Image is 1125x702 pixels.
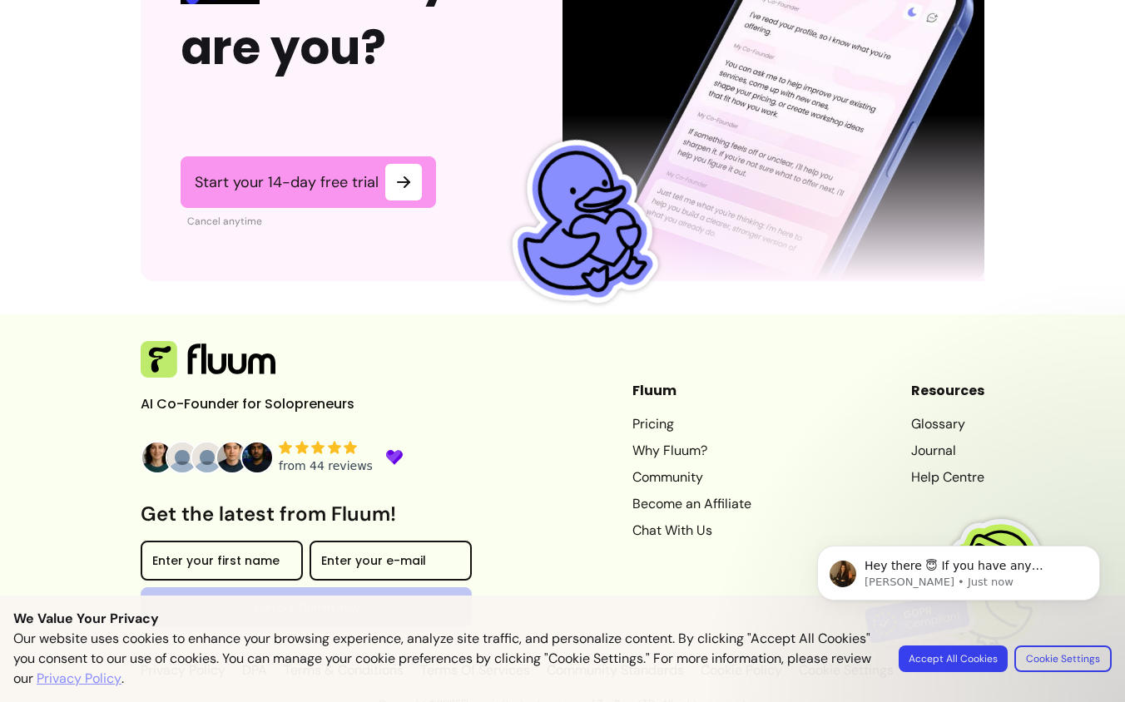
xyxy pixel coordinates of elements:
[792,511,1125,694] iframe: Intercom notifications message
[13,629,879,689] p: Our website uses cookies to enhance your browsing experience, analyze site traffic, and personali...
[911,467,984,487] a: Help Centre
[632,414,751,434] a: Pricing
[152,556,291,572] input: Enter your first name
[632,381,751,401] header: Fluum
[911,441,984,461] a: Journal
[13,609,1112,629] p: We Value Your Privacy
[141,341,275,378] img: Fluum Logo
[911,414,984,434] a: Glossary
[911,381,984,401] header: Resources
[181,156,436,208] a: Start your 14-day free trial
[37,669,121,689] a: Privacy Policy
[632,441,751,461] a: Why Fluum?
[632,467,751,487] a: Community
[141,501,472,527] h3: Get the latest from Fluum!
[181,15,386,81] span: are you?
[860,485,1068,693] img: Fluum is GDPR compliant
[321,556,460,572] input: Enter your e-mail
[481,125,677,321] img: Fluum Duck sticker
[141,394,390,414] p: AI Co-Founder for Solopreneurs
[632,521,751,541] a: Chat With Us
[632,494,751,514] a: Become an Affiliate
[195,172,379,192] span: Start your 14-day free trial
[187,215,436,228] p: Cancel anytime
